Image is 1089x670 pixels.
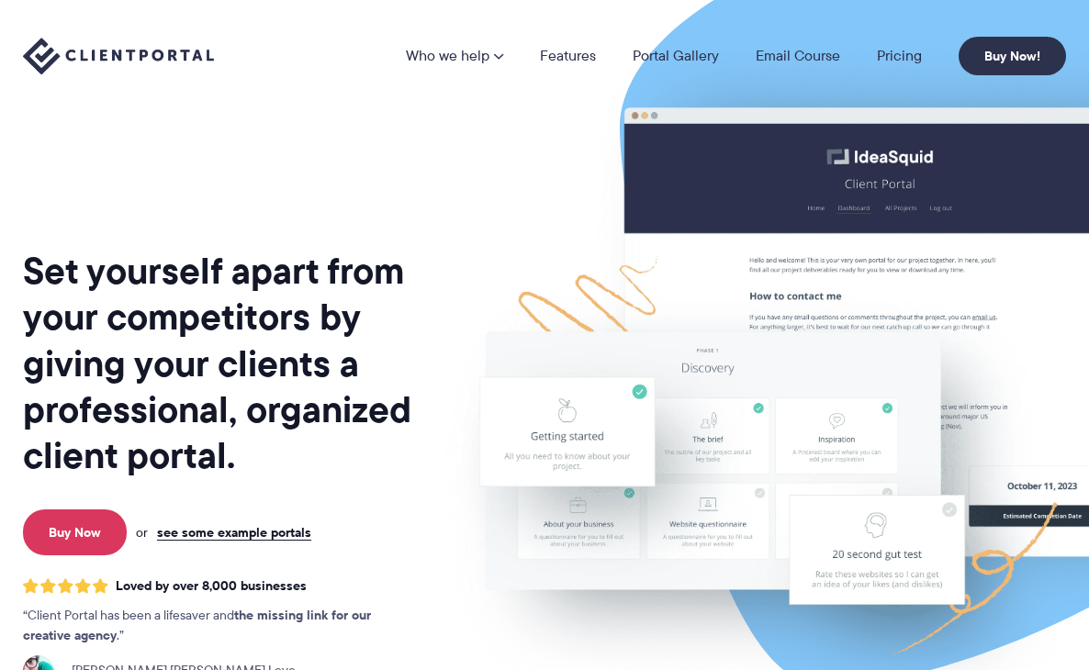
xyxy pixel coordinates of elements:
span: or [136,524,148,541]
a: Email Course [756,49,840,63]
a: Buy Now [23,509,127,555]
p: Client Portal has been a lifesaver and . [23,606,409,646]
strong: the missing link for our creative agency [23,605,371,645]
span: Loved by over 8,000 businesses [116,578,307,594]
a: Who we help [406,49,503,63]
h1: Set yourself apart from your competitors by giving your clients a professional, organized client ... [23,248,440,478]
a: Buy Now! [959,37,1066,75]
a: Pricing [877,49,922,63]
a: Features [540,49,596,63]
a: Portal Gallery [633,49,719,63]
a: see some example portals [157,524,311,541]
